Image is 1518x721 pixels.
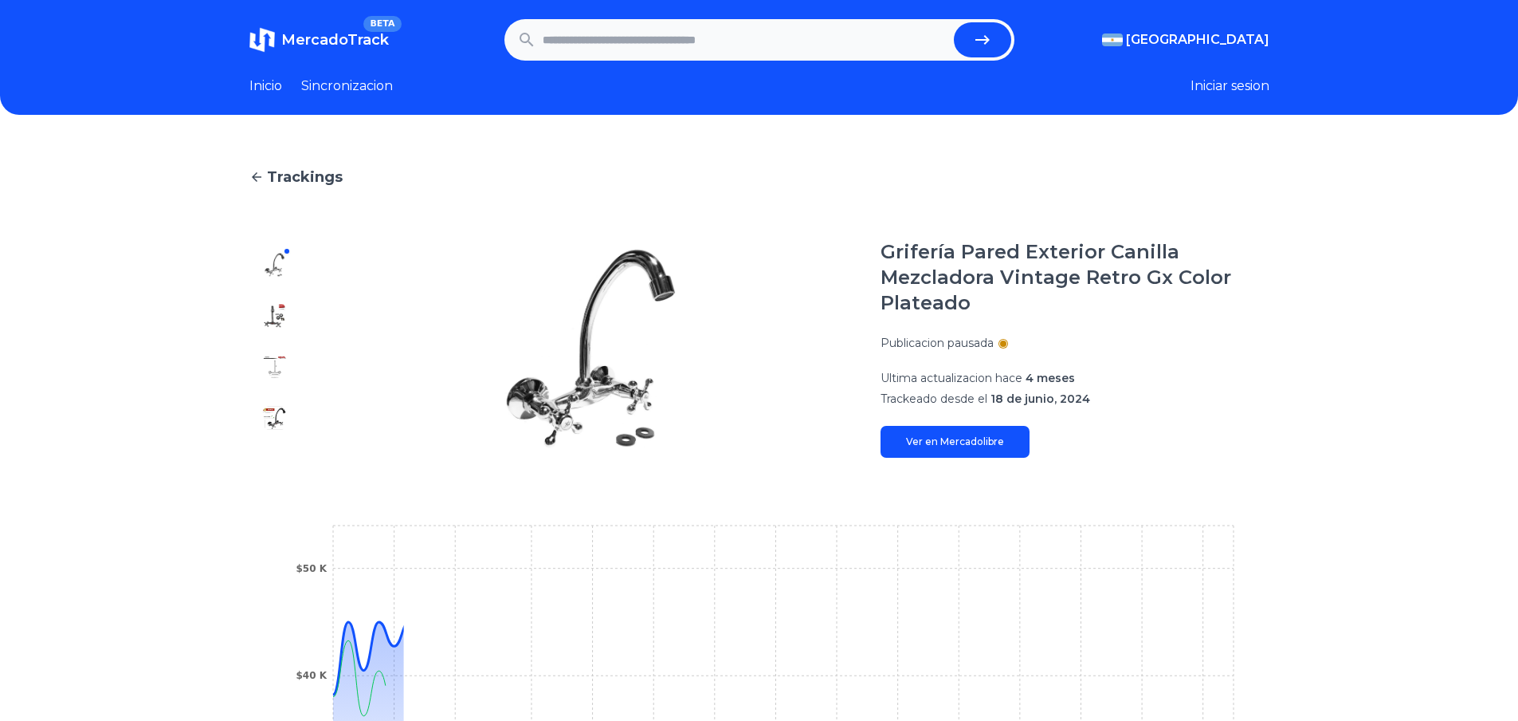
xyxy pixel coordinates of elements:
span: MercadoTrack [281,31,389,49]
img: Grifería Pared Exterior Canilla Mezcladora Vintage Retro Gx Color Plateado [262,303,288,329]
a: MercadoTrackBETA [249,27,389,53]
a: Trackings [249,166,1269,188]
a: Sincronizacion [301,77,393,96]
img: Grifería Pared Exterior Canilla Mezcladora Vintage Retro Gx Color Plateado [262,354,288,380]
span: [GEOGRAPHIC_DATA] [1126,30,1269,49]
img: Argentina [1102,33,1123,46]
a: Inicio [249,77,282,96]
span: Trackeado desde el [881,392,987,406]
tspan: $50 K [296,563,327,574]
button: [GEOGRAPHIC_DATA] [1102,30,1269,49]
span: Trackings [267,166,343,188]
span: 18 de junio, 2024 [990,392,1090,406]
h1: Grifería Pared Exterior Canilla Mezcladora Vintage Retro Gx Color Plateado [881,239,1269,316]
span: BETA [363,16,401,32]
img: Grifería Pared Exterior Canilla Mezcladora Vintage Retro Gx Color Plateado [262,252,288,278]
span: Ultima actualizacion hace [881,371,1022,385]
a: Ver en Mercadolibre [881,426,1030,458]
img: MercadoTrack [249,27,275,53]
button: Iniciar sesion [1190,77,1269,96]
p: Publicacion pausada [881,335,994,351]
span: 4 meses [1026,371,1075,385]
img: Grifería Pared Exterior Canilla Mezcladora Vintage Retro Gx Color Plateado [332,239,849,458]
tspan: $40 K [296,670,327,681]
img: Grifería Pared Exterior Canilla Mezcladora Vintage Retro Gx Color Plateado [262,405,288,431]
